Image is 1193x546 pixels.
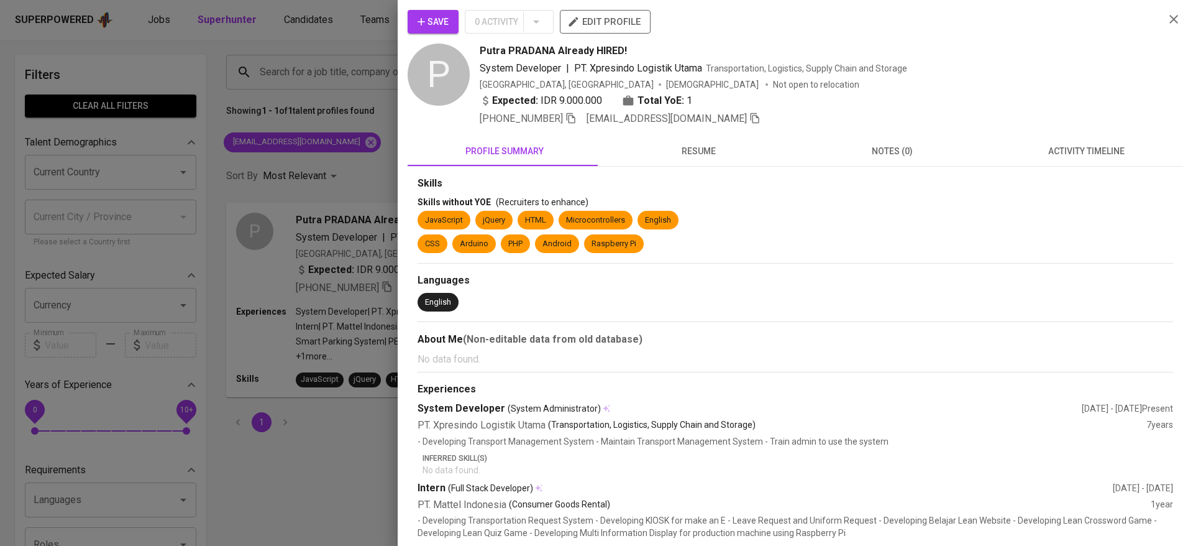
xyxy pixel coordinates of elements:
[408,44,470,106] div: P
[666,78,761,91] span: [DEMOGRAPHIC_DATA]
[415,144,594,159] span: profile summary
[492,93,538,108] b: Expected:
[418,352,1173,367] p: No data found.
[418,332,1173,347] div: About Me
[638,93,684,108] b: Total YoE:
[423,453,1173,464] p: Inferred Skill(s)
[425,215,463,226] div: JavaScript
[1082,402,1173,415] div: [DATE] - [DATE] Present
[418,419,1146,433] div: PT. Xpresindo Logistik Utama
[480,78,654,91] div: [GEOGRAPHIC_DATA], [GEOGRAPHIC_DATA]
[423,464,1173,476] p: No data found.
[566,61,569,76] span: |
[773,78,859,91] p: Not open to relocation
[418,481,1113,496] div: Intern
[480,113,563,124] span: [PHONE_NUMBER]
[645,215,671,226] div: English
[418,382,1173,397] div: Experiences
[480,62,561,74] span: System Developer
[997,144,1176,159] span: activity timeline
[418,435,1173,448] p: - Developing Transport Management System - Maintain Transport Management System - Train admin to ...
[560,16,651,26] a: edit profile
[803,144,982,159] span: notes (0)
[418,498,1151,512] div: PT. Mattel Indonesia
[463,333,642,345] b: (Non-editable data from old database)
[1151,498,1173,512] div: 1 year
[508,238,523,250] div: PHP
[418,402,1082,416] div: System Developer
[542,238,572,250] div: Android
[418,14,449,30] span: Save
[587,113,747,124] span: [EMAIL_ADDRESS][DOMAIN_NAME]
[548,419,756,433] p: (Transportation, Logistics, Supply Chain and Storage)
[609,144,788,159] span: resume
[480,44,627,58] span: Putra PRADANA Already HIRED!
[460,238,488,250] div: Arduino
[425,238,440,250] div: CSS
[408,10,459,34] button: Save
[418,197,491,207] span: Skills without YOE
[425,297,451,308] div: English
[525,215,546,226] div: HTML
[418,274,1173,288] div: Languages
[496,197,588,207] span: (Recruiters to enhance)
[480,93,602,108] div: IDR 9.000.000
[560,10,651,34] button: edit profile
[570,14,641,30] span: edit profile
[706,63,907,73] span: Transportation, Logistics, Supply Chain and Storage
[418,514,1173,539] p: - Developing Transportation Request System - Developing KIOSK for make an E - Leave Request and U...
[1146,419,1173,433] div: 7 years
[483,215,505,226] div: jQuery
[687,93,692,108] span: 1
[574,62,702,74] span: PT. Xpresindo Logistik Utama
[566,215,625,226] div: Microcontrollers
[508,402,601,415] span: (System Administrator)
[592,238,636,250] div: Raspberry Pi
[509,498,610,512] p: (Consumer Goods Rental)
[1113,482,1173,494] div: [DATE] - [DATE]
[448,482,533,494] span: (Full Stack Developer)
[418,177,1173,191] div: Skills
